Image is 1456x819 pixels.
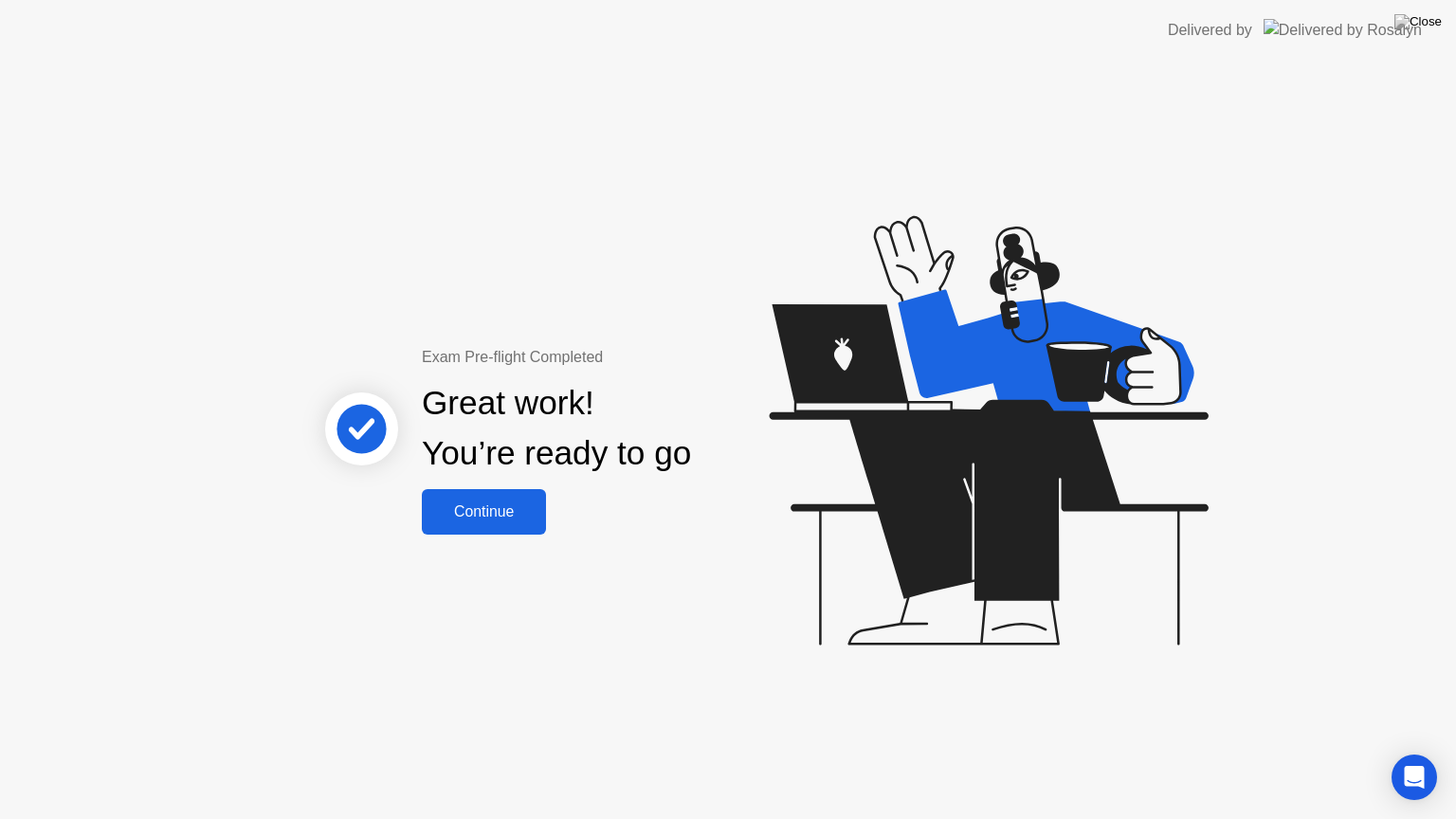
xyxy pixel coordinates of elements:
[1394,14,1442,29] img: Close
[1168,19,1252,42] div: Delivered by
[428,503,540,520] div: Continue
[1264,19,1422,41] img: Delivered by Rosalyn
[422,378,691,479] div: Great work! You’re ready to go
[1392,755,1437,800] div: Open Intercom Messenger
[422,489,546,535] button: Continue
[422,346,813,369] div: Exam Pre-flight Completed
